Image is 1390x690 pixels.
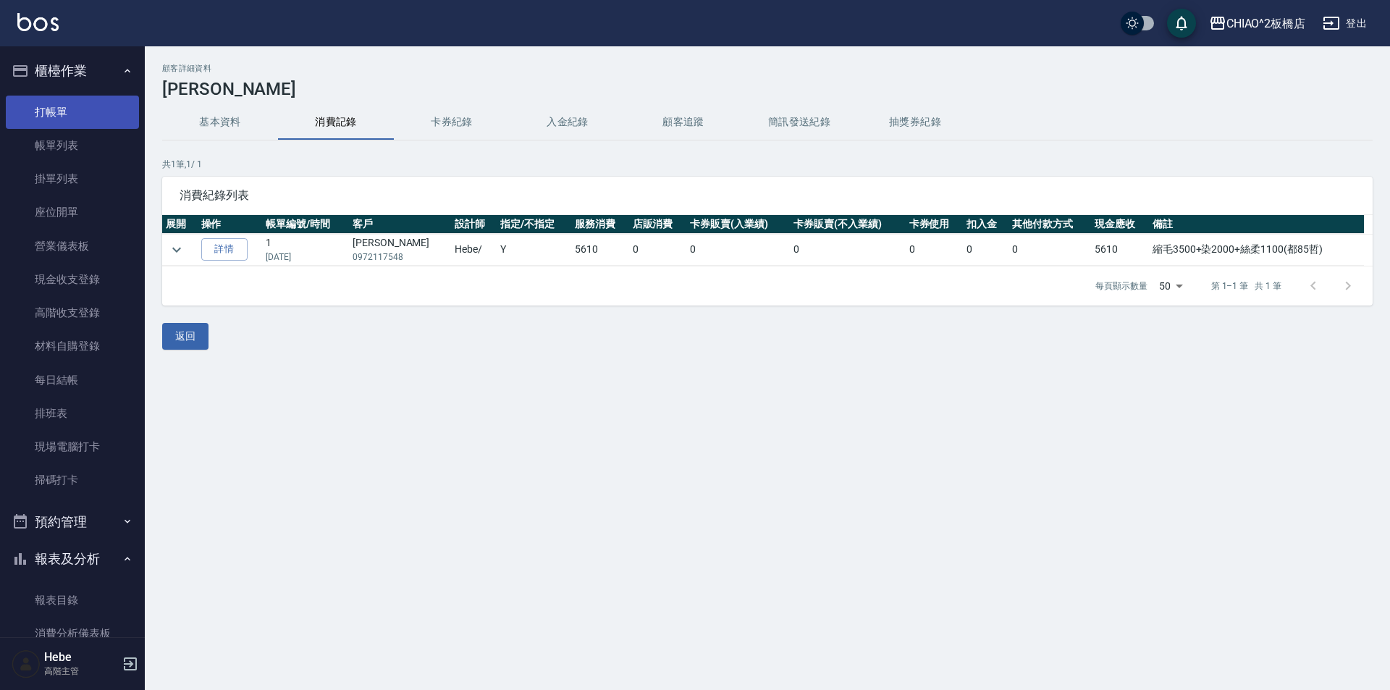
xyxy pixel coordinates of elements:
th: 操作 [198,215,263,234]
td: 縮毛3500+染2000+絲柔1100(都85哲) [1149,234,1364,266]
button: 顧客追蹤 [625,105,741,140]
td: [PERSON_NAME] [349,234,451,266]
a: 排班表 [6,397,139,430]
span: 消費紀錄列表 [180,188,1355,203]
th: 店販消費 [629,215,687,234]
h3: [PERSON_NAME] [162,79,1373,99]
button: save [1167,9,1196,38]
button: 卡券紀錄 [394,105,510,140]
h5: Hebe [44,650,118,665]
img: Person [12,649,41,678]
th: 服務消費 [571,215,629,234]
th: 設計師 [451,215,497,234]
div: CHIAO^2板橋店 [1226,14,1306,33]
p: 每頁顯示數量 [1095,279,1147,293]
th: 扣入金 [963,215,1008,234]
th: 帳單編號/時間 [262,215,349,234]
button: 抽獎券紀錄 [857,105,973,140]
button: 消費記錄 [278,105,394,140]
button: 簡訊發送紀錄 [741,105,857,140]
td: 1 [262,234,349,266]
th: 其他付款方式 [1008,215,1091,234]
button: 預約管理 [6,503,139,541]
button: CHIAO^2板橋店 [1203,9,1312,38]
td: Hebe / [451,234,497,266]
th: 卡券販賣(入業績) [686,215,790,234]
img: Logo [17,13,59,31]
a: 打帳單 [6,96,139,129]
button: 入金紀錄 [510,105,625,140]
p: [DATE] [266,251,345,264]
a: 每日結帳 [6,363,139,397]
td: 0 [963,234,1008,266]
td: 5610 [1091,234,1149,266]
td: 5610 [571,234,629,266]
p: 0972117548 [353,251,447,264]
a: 掃碼打卡 [6,463,139,497]
th: 卡券販賣(不入業績) [790,215,906,234]
div: 50 [1153,266,1188,306]
th: 現金應收 [1091,215,1149,234]
td: 0 [1008,234,1091,266]
a: 現金收支登錄 [6,263,139,296]
td: 0 [686,234,790,266]
td: 0 [906,234,964,266]
td: 0 [790,234,906,266]
th: 客戶 [349,215,451,234]
th: 指定/不指定 [497,215,571,234]
a: 掛單列表 [6,162,139,195]
th: 卡券使用 [906,215,964,234]
button: expand row [166,239,188,261]
a: 報表目錄 [6,584,139,617]
p: 第 1–1 筆 共 1 筆 [1211,279,1281,293]
a: 高階收支登錄 [6,296,139,329]
button: 返回 [162,323,208,350]
button: 基本資料 [162,105,278,140]
a: 現場電腦打卡 [6,430,139,463]
a: 座位開單 [6,195,139,229]
p: 共 1 筆, 1 / 1 [162,158,1373,171]
button: 櫃檯作業 [6,52,139,90]
th: 備註 [1149,215,1364,234]
a: 材料自購登錄 [6,329,139,363]
a: 詳情 [201,238,248,261]
a: 消費分析儀表板 [6,617,139,650]
td: 0 [629,234,687,266]
td: Y [497,234,571,266]
th: 展開 [162,215,198,234]
h2: 顧客詳細資料 [162,64,1373,73]
a: 帳單列表 [6,129,139,162]
button: 登出 [1317,10,1373,37]
button: 報表及分析 [6,540,139,578]
p: 高階主管 [44,665,118,678]
a: 營業儀表板 [6,230,139,263]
